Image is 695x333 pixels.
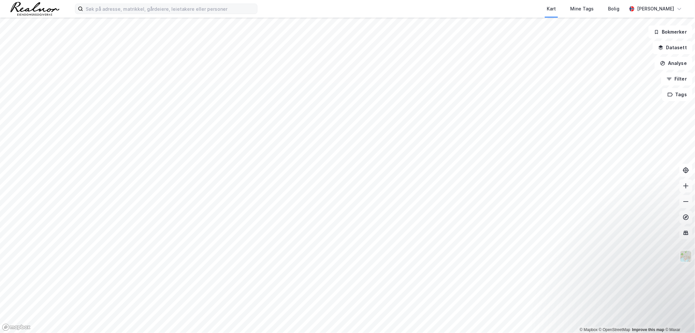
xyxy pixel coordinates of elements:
[83,4,257,14] input: Søk på adresse, matrikkel, gårdeiere, leietakere eller personer
[10,2,59,16] img: realnor-logo.934646d98de889bb5806.png
[637,5,674,13] div: [PERSON_NAME]
[608,5,619,13] div: Bolig
[570,5,594,13] div: Mine Tags
[547,5,556,13] div: Kart
[565,284,695,330] iframe: Intercom notifications melding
